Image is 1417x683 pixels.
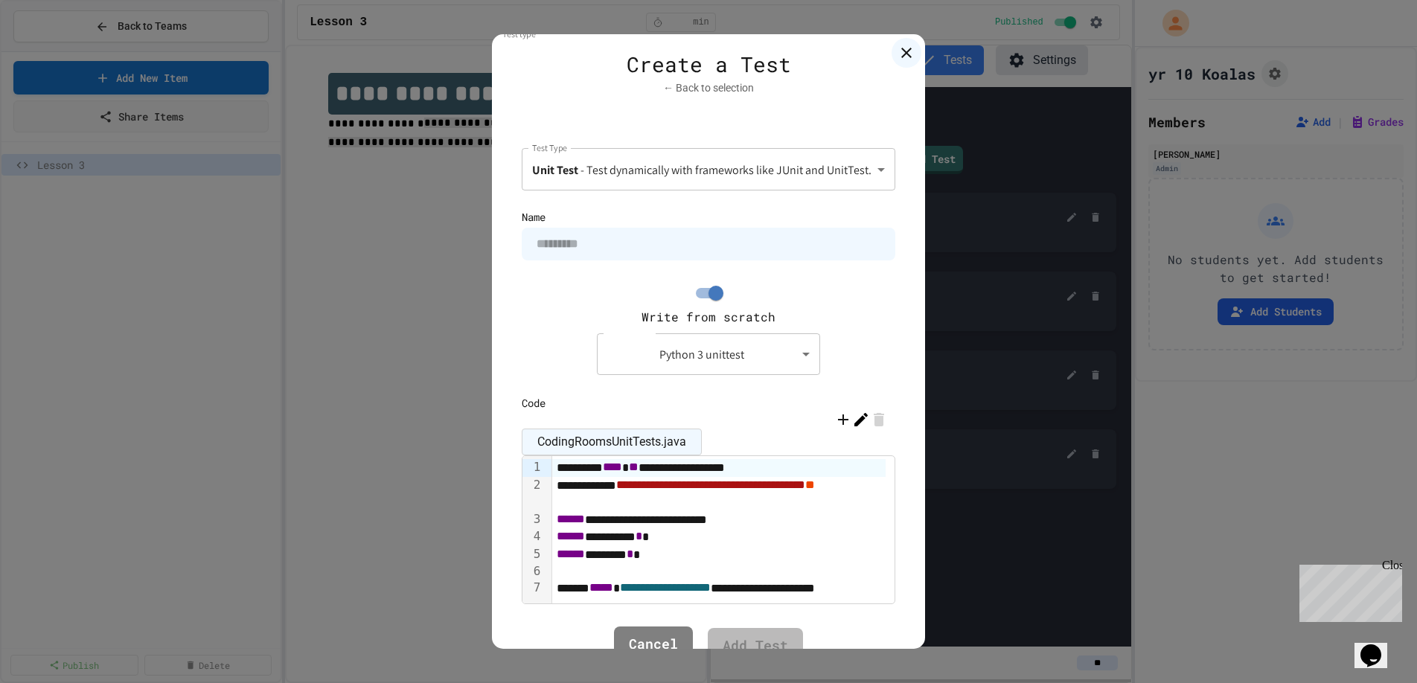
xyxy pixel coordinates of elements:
b: Unit Test [532,162,578,178]
div: 7 [522,580,543,614]
div: Create a Test [507,49,910,80]
span: - Test dynamically with frameworks like JUnit and UnitTest. [580,162,871,178]
iframe: chat widget [1293,559,1402,622]
div: 5 [522,546,543,563]
a: Add Test [708,628,803,663]
div: Name [522,209,895,225]
button: ← Back to selection [663,80,754,96]
label: Test type [502,28,536,40]
a: Cancel [614,626,693,664]
div: Python 3 unittest [597,333,820,375]
div: 3 [522,511,543,528]
label: Test Type [532,141,567,154]
div: Chat with us now!Close [6,6,103,94]
iframe: chat widget [1354,623,1402,668]
div: Code [522,395,546,411]
div: CodingRoomsUnitTests.java [522,429,702,455]
div: 4 [522,528,543,545]
div: 2 [522,477,543,512]
div: 6 [522,563,543,580]
div: 1 [522,459,543,476]
span: Write from scratch [642,309,775,324]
